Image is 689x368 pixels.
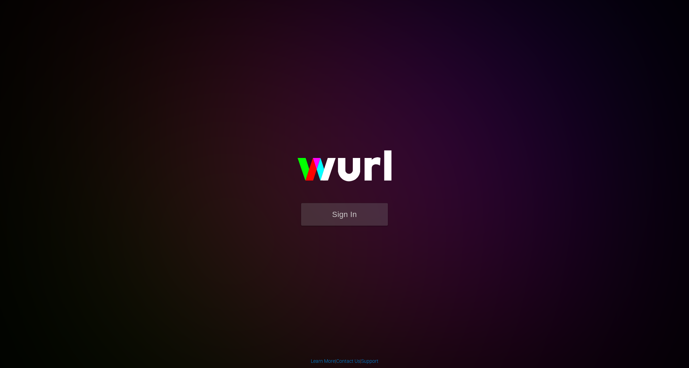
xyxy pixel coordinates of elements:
button: Sign In [301,203,388,226]
a: Contact Us [336,358,360,364]
a: Learn More [311,358,335,364]
a: Support [361,358,378,364]
div: | | [311,358,378,365]
img: wurl-logo-on-black-223613ac3d8ba8fe6dc639794a292ebdb59501304c7dfd60c99c58986ef67473.svg [275,135,414,203]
